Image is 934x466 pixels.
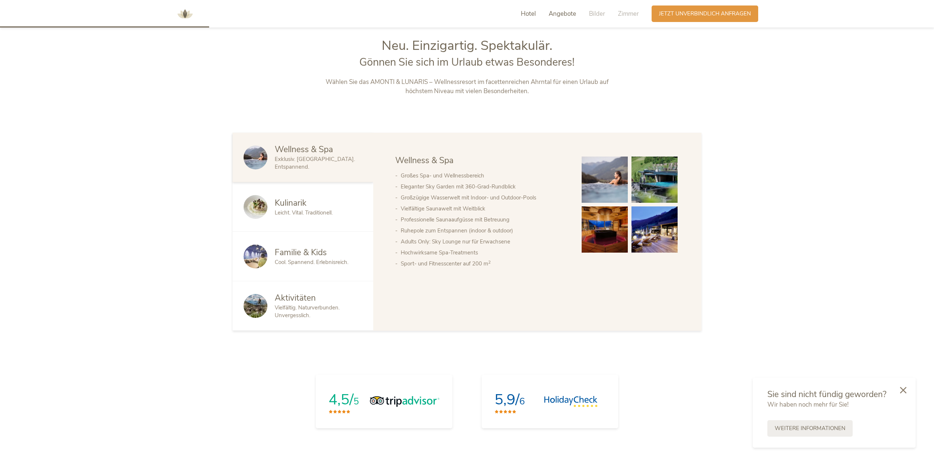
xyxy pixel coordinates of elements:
[401,192,567,203] li: Großzügige Wasserwelt mit Indoor- und Outdoor-Pools
[401,236,567,247] li: Adults Only: Sky Lounge nur für Erwachsene
[401,170,567,181] li: Großes Spa- und Wellnessbereich
[589,10,605,18] span: Bilder
[275,304,340,319] span: Vielfältig. Naturverbunden. Unvergesslich.
[275,144,333,155] span: Wellness & Spa
[401,181,567,192] li: Eleganter Sky Garden mit 360-Grad-Rundblick
[488,260,491,265] sup: 2
[519,395,525,408] span: 6
[382,37,552,55] span: Neu. Einzigartig. Spektakulär.
[494,390,519,410] span: 5,9/
[275,155,355,170] span: Exklusiv. [GEOGRAPHIC_DATA]. Entspannend.
[618,10,639,18] span: Zimmer
[329,390,353,410] span: 4,5/
[316,375,452,428] a: 4,5/5Tripadvisor
[544,396,598,407] img: HolidayCheck
[767,400,849,409] span: Wir haben noch mehr für Sie!
[174,3,196,25] img: AMONTI & LUNARIS Wellnessresort
[174,11,196,16] a: AMONTI & LUNARIS Wellnessresort
[482,375,618,428] a: 5,9/6HolidayCheck
[275,197,307,209] span: Kulinarik
[370,396,440,407] img: Tripadvisor
[767,420,853,437] a: Weitere Informationen
[275,247,327,258] span: Familie & Kids
[401,203,567,214] li: Vielfältige Saunawelt mit Weitblick
[314,77,620,96] p: Wählen Sie das AMONTI & LUNARIS – Wellnessresort im facettenreichen Ahrntal für einen Urlaub auf ...
[401,258,567,269] li: Sport- und Fitnesscenter auf 200 m
[521,10,536,18] span: Hotel
[401,247,567,258] li: Hochwirksame Spa-Treatments
[275,258,348,266] span: Cool. Spannend. Erlebnisreich.
[353,395,359,408] span: 5
[395,155,453,166] span: Wellness & Spa
[549,10,576,18] span: Angebote
[401,214,567,225] li: Professionelle Saunaaufgüsse mit Betreuung
[401,225,567,236] li: Ruhepole zum Entspannen (indoor & outdoor)
[767,389,886,400] span: Sie sind nicht fündig geworden?
[775,425,845,432] span: Weitere Informationen
[359,55,575,69] span: Gönnen Sie sich im Urlaub etwas Besonderes!
[275,292,316,304] span: Aktivitäten
[275,209,333,216] span: Leicht. Vital. Traditionell.
[659,10,751,18] span: Jetzt unverbindlich anfragen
